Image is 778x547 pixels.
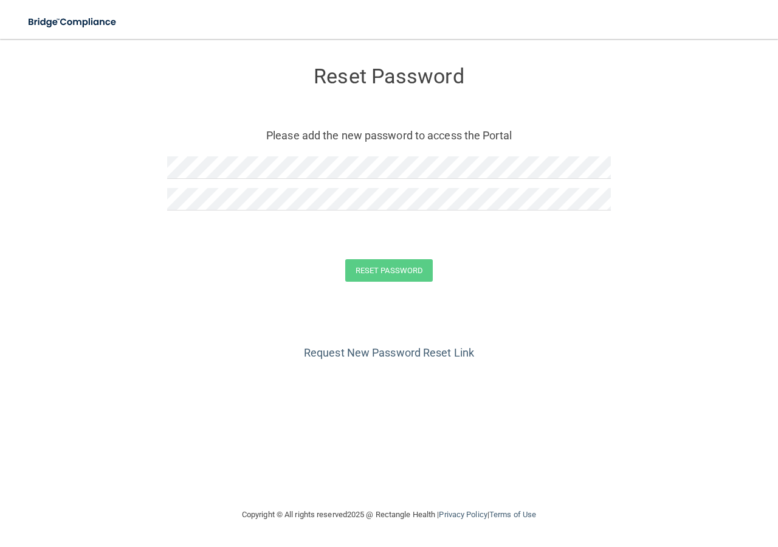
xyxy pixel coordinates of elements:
[304,346,474,359] a: Request New Password Reset Link
[167,495,611,534] div: Copyright © All rights reserved 2025 @ Rectangle Health | |
[489,510,536,519] a: Terms of Use
[176,125,602,145] p: Please add the new password to access the Portal
[439,510,487,519] a: Privacy Policy
[167,65,611,88] h3: Reset Password
[345,259,433,282] button: Reset Password
[18,10,128,35] img: bridge_compliance_login_screen.278c3ca4.svg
